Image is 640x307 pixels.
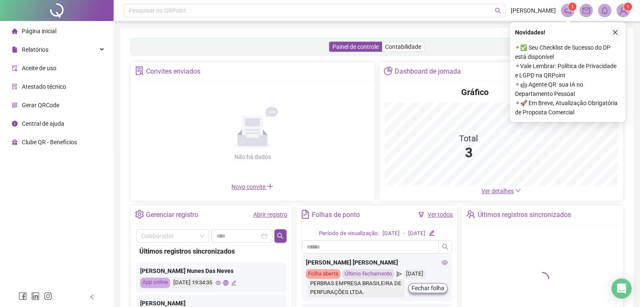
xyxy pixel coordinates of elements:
span: search [442,243,449,250]
span: Contabilidade [385,43,421,50]
span: linkedin [31,292,40,300]
span: ⚬ ✅ Seu Checklist de Sucesso do DP está disponível [515,43,620,61]
span: Clube QR - Beneficios [22,139,77,146]
div: Dashboard de jornada [395,64,461,79]
span: Aceite de uso [22,65,56,71]
div: Open Intercom Messenger [611,278,632,299]
span: Ver detalhes [481,188,514,194]
span: global [223,280,228,286]
span: [PERSON_NAME] [511,6,556,15]
span: gift [12,139,18,145]
div: Últimos registros sincronizados [478,208,571,222]
span: Central de ajuda [22,120,64,127]
span: instagram [44,292,52,300]
div: Folha aberta [306,269,340,279]
span: send [396,269,402,279]
span: edit [429,230,434,236]
span: edit [231,280,236,286]
div: Convites enviados [146,64,200,79]
span: pie-chart [384,66,393,75]
span: team [466,210,475,219]
span: home [12,28,18,34]
span: bell [601,7,608,14]
div: Período de visualização: [319,229,379,238]
div: - [403,229,405,238]
span: left [89,294,95,300]
div: App online [140,278,170,288]
span: search [277,233,284,239]
span: ⚬ 🤖 Agente QR: sua IA no Departamento Pessoal [515,80,620,98]
div: Gerenciar registro [146,208,198,222]
span: Novidades ! [515,28,545,37]
span: ⚬ Vale Lembrar: Política de Privacidade e LGPD na QRPoint [515,61,620,80]
span: close [612,29,618,35]
span: filter [418,212,424,217]
span: 1 [627,4,629,10]
span: Atestado técnico [22,83,66,90]
sup: Atualize o seu contato no menu Meus Dados [624,3,632,11]
div: [DATE] [382,229,400,238]
span: search [495,8,501,14]
span: plus [267,183,274,190]
div: Últimos registros sincronizados [139,246,283,257]
span: solution [135,66,144,75]
span: notification [564,7,571,14]
span: Painel de controle [332,43,379,50]
span: solution [12,84,18,90]
span: Gerar QRCode [22,102,59,109]
span: facebook [19,292,27,300]
span: eye [442,259,448,265]
span: loading [536,272,549,286]
div: [PERSON_NAME] [PERSON_NAME] [306,258,448,267]
span: file-text [301,210,310,219]
sup: 1 [568,3,576,11]
button: Fechar folha [408,283,448,293]
div: PERBRAS EMPRESA BRASILEIRA DE PERFURAÇÕES LTDA. [308,279,405,297]
div: [DATE] [408,229,425,238]
a: Abrir registro [253,211,287,218]
span: mail [582,7,590,14]
span: eye [215,280,221,286]
a: Ver detalhes down [481,188,521,194]
span: Fechar folha [412,283,444,293]
span: ⚬ 🚀 Em Breve, Atualização Obrigatória de Proposta Comercial [515,98,620,117]
div: Último fechamento [343,269,394,279]
span: audit [12,65,18,71]
div: [DATE] 19:34:35 [172,278,213,288]
span: info-circle [12,121,18,127]
span: Relatórios [22,46,48,53]
img: 4321 [617,4,629,17]
div: Folhas de ponto [312,208,360,222]
span: down [515,188,521,193]
span: Novo convite [231,183,274,190]
div: [DATE] [404,269,425,279]
span: file [12,47,18,53]
div: Não há dados [214,152,291,161]
h4: Gráfico [461,86,489,98]
div: [PERSON_NAME] Nunes Das Neves [140,266,282,275]
a: Ver todos [428,211,453,218]
span: setting [135,210,144,219]
span: qrcode [12,102,18,108]
span: 1 [571,4,574,10]
span: Página inicial [22,28,56,34]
